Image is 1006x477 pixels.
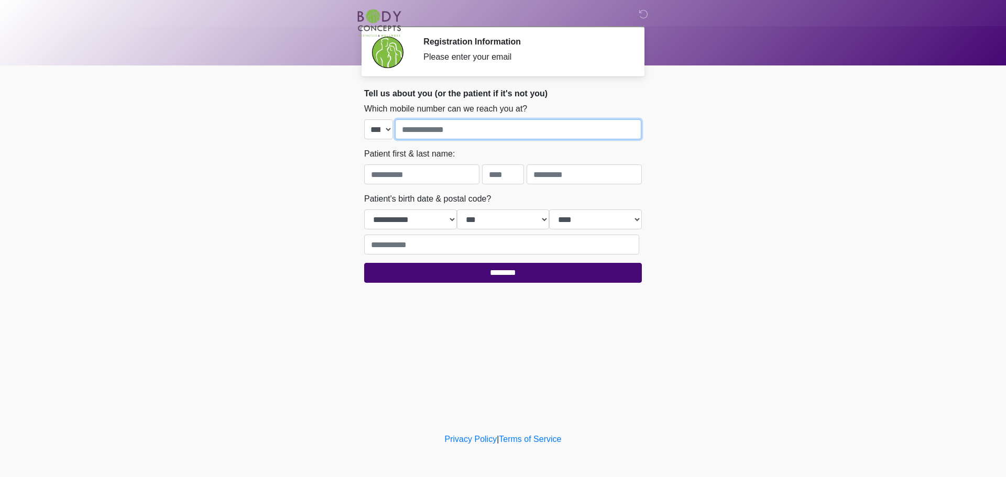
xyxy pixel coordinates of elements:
[445,435,497,443] a: Privacy Policy
[364,193,491,205] label: Patient's birth date & postal code?
[364,88,642,98] h2: Tell us about you (or the patient if it's not you)
[499,435,561,443] a: Terms of Service
[364,148,455,160] label: Patient first & last name:
[423,51,626,63] div: Please enter your email
[364,103,527,115] label: Which mobile number can we reach you at?
[372,37,403,68] img: Agent Avatar
[354,8,404,37] img: Body Concepts Logo
[497,435,499,443] a: |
